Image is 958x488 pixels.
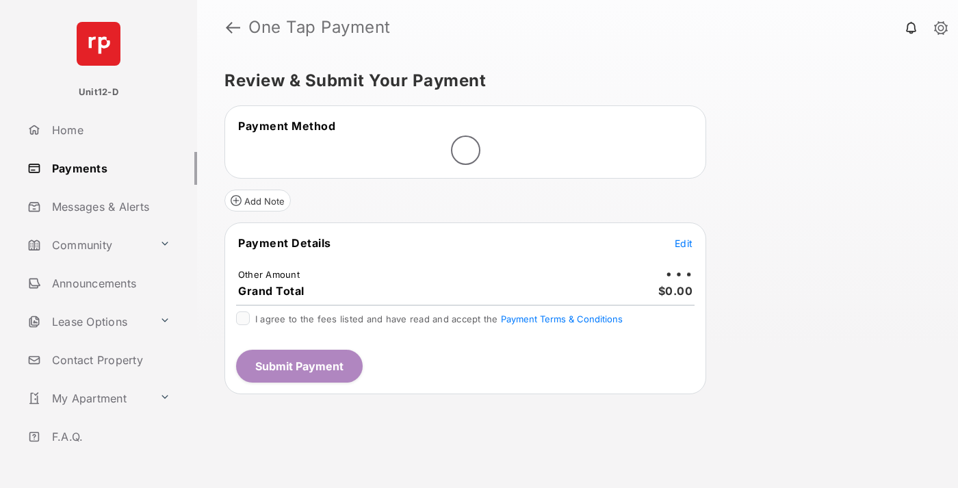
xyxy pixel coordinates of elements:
span: Payment Details [238,236,331,250]
a: Announcements [22,267,197,300]
a: Payments [22,152,197,185]
span: I agree to the fees listed and have read and accept the [255,313,623,324]
p: Unit12-D [79,86,118,99]
h5: Review & Submit Your Payment [224,73,920,89]
a: My Apartment [22,382,154,415]
strong: One Tap Payment [248,19,391,36]
a: Contact Property [22,344,197,376]
a: F.A.Q. [22,420,197,453]
button: Add Note [224,190,291,211]
a: Home [22,114,197,146]
button: Submit Payment [236,350,363,383]
a: Lease Options [22,305,154,338]
span: Edit [675,237,692,249]
a: Messages & Alerts [22,190,197,223]
img: svg+xml;base64,PHN2ZyB4bWxucz0iaHR0cDovL3d3dy53My5vcmcvMjAwMC9zdmciIHdpZHRoPSI2NCIgaGVpZ2h0PSI2NC... [77,22,120,66]
button: Edit [675,236,692,250]
button: I agree to the fees listed and have read and accept the [501,313,623,324]
td: Other Amount [237,268,300,281]
span: $0.00 [658,284,693,298]
span: Payment Method [238,119,335,133]
span: Grand Total [238,284,305,298]
a: Community [22,229,154,261]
